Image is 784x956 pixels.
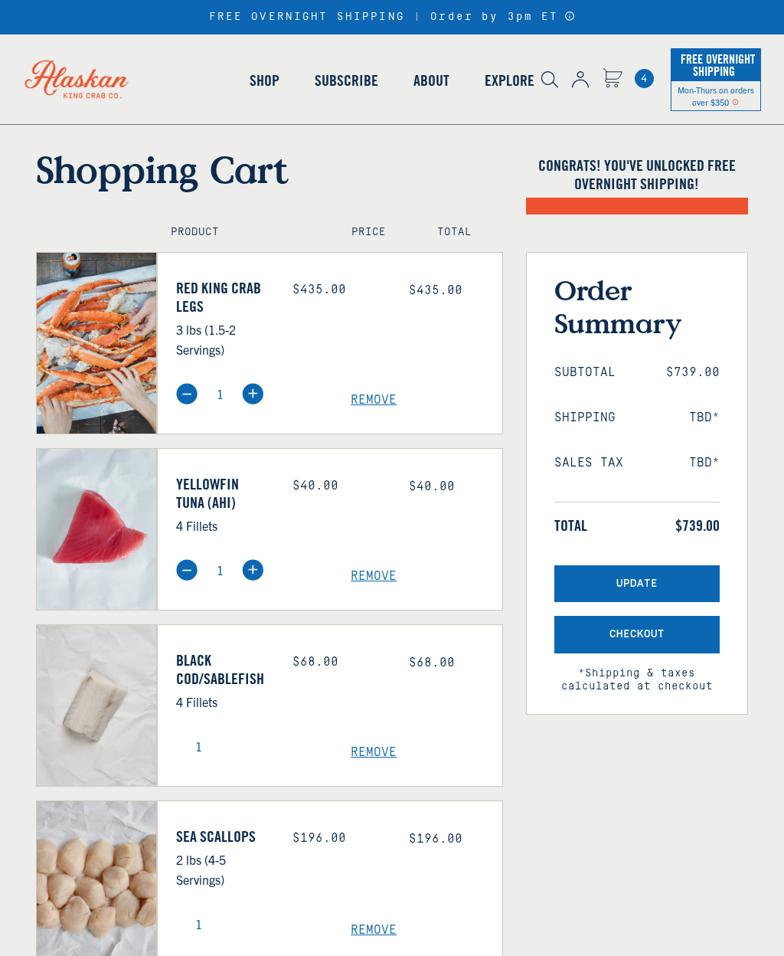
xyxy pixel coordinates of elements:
a: Remove [351,569,502,584]
span: Update [616,578,658,591]
div: $68.00 [292,655,386,670]
span: $739.00 [666,365,720,380]
div: $196.00 [292,831,386,846]
button: Checkout [554,616,720,653]
button: Update [554,565,720,603]
img: minus [176,383,198,404]
p: 2 lbs (4-5 Servings) [176,850,269,889]
span: Shipping Notice Icon [732,97,739,107]
h4: Congrats! You've unlocked FREE OVERNIGHT SHIPPING! [526,156,748,193]
span: Mon-Thurs on orders over $350 [678,84,754,107]
a: Remove [351,393,502,408]
span: Checkout [609,628,665,641]
a: Remove [351,745,502,760]
a: Cart [635,69,654,88]
span: Shipping [554,411,616,425]
a: Sea Scallops [176,827,269,846]
h3: Order Summary [554,273,720,339]
img: Black Cod/Sablefish - 4 Fillets [37,625,156,786]
a: Black Cod/Sablefish [176,651,269,688]
span: $196.00 [409,832,462,846]
img: account [572,71,588,88]
span: $40.00 [409,480,455,493]
a: Remove [351,923,502,938]
h4: Price [351,226,403,239]
span: $68.00 [409,656,455,670]
img: plus [242,383,263,404]
img: Yellowfin Tuna (Ahi) - 4 Fillets [37,449,156,610]
p: 4 Fillets [176,516,269,535]
span: Total [554,516,587,535]
h1: Shopping Cart [36,147,503,192]
span: *Shipping & taxes calculated at checkout [554,653,720,693]
h4: Total [437,226,489,239]
img: Alaskan King Crab Co. logo [8,43,145,115]
div: $40.00 [292,479,386,493]
img: minus [176,559,198,581]
h4: Product [171,226,318,239]
img: search [541,71,559,88]
span: $739.00 [675,516,720,535]
a: Yellowfin Tuna (Ahi) [176,475,269,512]
span: Subtotal [554,365,616,380]
a: Cart [603,68,622,90]
span: Free Overnight Shipping [677,47,755,83]
a: Red King Crab Legs [176,279,269,316]
a: Shop [232,37,297,124]
div: $435.00 [292,283,386,297]
img: Red King Crab Legs - 3 lbs (1.5-2 Servings) [37,253,156,434]
span: Sales Tax [554,456,623,470]
span: 4 [635,69,654,88]
p: 3 lbs (1.5-2 Servings) [176,319,269,359]
a: Explore [467,37,552,124]
img: plus [242,559,263,581]
span: $435.00 [409,283,462,297]
a: About [396,37,467,124]
a: Subscribe [297,37,396,124]
a: Announcement Bar Modal [564,11,576,21]
p: 4 Fillets [176,692,269,712]
div: FREE OVERNIGHT SHIPPING | Order by 3pm ET [209,11,576,24]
